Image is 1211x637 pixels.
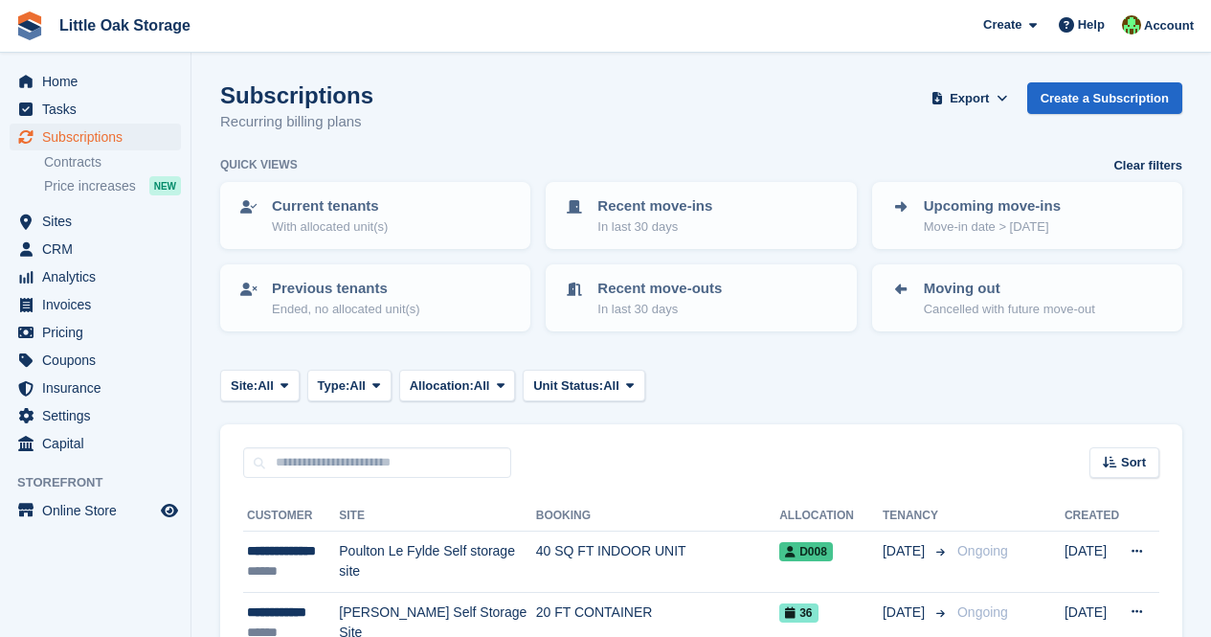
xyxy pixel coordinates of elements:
span: D008 [779,542,833,561]
div: NEW [149,176,181,195]
h6: Quick views [220,156,298,173]
span: CRM [42,236,157,262]
a: menu [10,208,181,235]
p: With allocated unit(s) [272,217,388,237]
p: Previous tenants [272,278,420,300]
p: Recent move-outs [597,278,722,300]
span: Capital [42,430,157,457]
span: Sort [1121,453,1146,472]
span: Home [42,68,157,95]
span: Price increases [44,177,136,195]
td: Poulton Le Fylde Self storage site [339,532,536,593]
a: menu [10,124,181,150]
span: [DATE] [883,603,929,623]
span: Online Store [42,497,157,524]
button: Export [928,82,1012,114]
p: Ended, no allocated unit(s) [272,300,420,319]
a: menu [10,291,181,318]
img: Michael Aujla [1122,15,1141,34]
button: Unit Status: All [523,370,644,401]
span: Subscriptions [42,124,157,150]
p: Recurring billing plans [220,111,373,133]
td: 40 SQ FT INDOOR UNIT [536,532,779,593]
a: Contracts [44,153,181,171]
span: Invoices [42,291,157,318]
a: menu [10,497,181,524]
span: Settings [42,402,157,429]
a: Upcoming move-ins Move-in date > [DATE] [874,184,1180,247]
span: Export [950,89,989,108]
span: All [474,376,490,396]
a: menu [10,375,181,401]
span: Tasks [42,96,157,123]
span: Sites [42,208,157,235]
a: menu [10,347,181,374]
p: Move-in date > [DATE] [924,217,1061,237]
span: All [258,376,274,396]
a: menu [10,96,181,123]
button: Type: All [307,370,392,401]
p: Cancelled with future move-out [924,300,1095,319]
a: menu [10,402,181,429]
span: All [349,376,366,396]
a: menu [10,319,181,346]
p: In last 30 days [597,300,722,319]
img: stora-icon-8386f47178a22dfd0bd8f6a31ec36ba5ce8667c1dd55bd0f319d3a0aa187defe.svg [15,11,44,40]
p: Upcoming move-ins [924,195,1061,217]
span: Ongoing [957,543,1008,558]
span: All [603,376,619,396]
button: Allocation: All [399,370,516,401]
h1: Subscriptions [220,82,373,108]
span: Account [1144,16,1194,35]
a: Current tenants With allocated unit(s) [222,184,528,247]
a: Moving out Cancelled with future move-out [874,266,1180,330]
span: Ongoing [957,604,1008,620]
a: Create a Subscription [1027,82,1182,114]
th: Tenancy [883,501,950,532]
span: Allocation: [410,376,474,396]
button: Site: All [220,370,300,401]
span: Unit Status: [533,376,603,396]
th: Allocation [779,501,883,532]
a: Previous tenants Ended, no allocated unit(s) [222,266,528,330]
th: Created [1065,501,1119,532]
a: menu [10,430,181,457]
p: Moving out [924,278,1095,300]
a: menu [10,236,181,262]
p: Current tenants [272,195,388,217]
span: Storefront [17,473,191,492]
span: [DATE] [883,541,929,561]
a: Price increases NEW [44,175,181,196]
span: Insurance [42,375,157,401]
td: [DATE] [1065,532,1119,593]
a: menu [10,263,181,290]
p: In last 30 days [597,217,712,237]
span: Site: [231,376,258,396]
span: Help [1078,15,1105,34]
th: Booking [536,501,779,532]
a: menu [10,68,181,95]
a: Clear filters [1113,156,1182,175]
span: Coupons [42,347,157,374]
a: Little Oak Storage [52,10,198,41]
span: Create [983,15,1021,34]
span: 36 [779,603,818,623]
p: Recent move-ins [597,195,712,217]
a: Recent move-outs In last 30 days [548,266,854,330]
span: Analytics [42,263,157,290]
span: Pricing [42,319,157,346]
th: Site [339,501,536,532]
a: Recent move-ins In last 30 days [548,184,854,247]
th: Customer [243,501,339,532]
span: Type: [318,376,350,396]
a: Preview store [158,499,181,522]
